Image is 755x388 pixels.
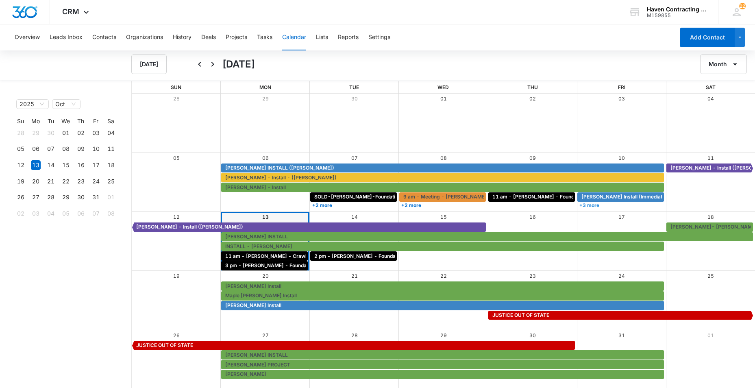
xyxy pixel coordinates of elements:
a: 28 [351,332,358,338]
a: +2 more [399,202,486,208]
a: 21 [351,273,358,279]
a: 29 [262,96,269,102]
a: 07 [351,155,358,161]
span: Oct [55,100,77,109]
div: 3 pm - David Blackburn - Foundation - Mount Pleasant [223,262,306,269]
div: Craig Install [223,371,662,378]
a: 17 [618,214,625,220]
td: 2025-10-02 [73,125,88,141]
div: 07 [46,144,56,154]
div: 05 [16,144,26,154]
div: JOHN SMITH INSTALL [223,351,662,359]
div: 15 [61,160,71,170]
button: Calendar [282,24,306,50]
span: [PERSON_NAME] Install [225,283,281,290]
td: 2025-11-02 [13,205,28,222]
div: JUSTICE OUT OF STATE [490,312,751,319]
span: [PERSON_NAME] INSTALL [225,233,288,240]
td: 2025-11-03 [28,205,43,222]
span: CRM [62,7,79,16]
div: 05 [61,209,71,218]
td: 2025-11-07 [88,205,103,222]
td: 2025-10-19 [13,173,28,190]
a: +3 more [577,202,664,208]
td: 2025-10-17 [88,157,103,173]
a: 28 [173,96,180,102]
span: [PERSON_NAME] - Install ([PERSON_NAME]) [136,223,243,231]
th: Fr [88,118,103,125]
span: Thu [527,84,538,90]
div: Jesse Wilson Install (Immediate) [579,193,662,201]
div: 25 [106,177,116,186]
div: 9 am - Meeting - Dawn Crump [401,193,484,201]
a: 27 [262,332,269,338]
td: 2025-10-26 [13,190,28,206]
button: Organizations [126,24,163,50]
div: 30 [46,128,56,138]
a: 20 [262,273,269,279]
button: Leads Inbox [50,24,83,50]
a: 09 [529,155,536,161]
a: 16 [529,214,536,220]
div: Robin Dauer - Install (Travis) [134,223,484,231]
div: 01 [106,192,116,202]
div: 2 pm - Beverly Presley - Foundation - Mammoth Springs [312,253,395,260]
div: notifications count [739,3,746,9]
div: 27 [31,192,41,202]
div: 01 [61,128,71,138]
td: 2025-10-06 [28,141,43,157]
div: 06 [31,144,41,154]
button: Lists [316,24,328,50]
div: 14 [46,160,56,170]
span: [PERSON_NAME] Install (Immediate) [581,193,667,201]
a: 24 [618,273,625,279]
div: 29 [61,192,71,202]
td: 2025-10-18 [103,157,118,173]
span: 2 pm - [PERSON_NAME] - Foundation - [GEOGRAPHIC_DATA] [314,253,462,260]
td: 2025-10-15 [58,157,73,173]
div: 24 [91,177,101,186]
span: [PERSON_NAME] Install [225,302,281,309]
button: Back [193,58,206,71]
div: 19 [16,177,26,186]
span: Wed [437,84,449,90]
div: 04 [46,209,56,218]
span: Maple [PERSON_NAME] Install [225,292,297,299]
a: 23 [529,273,536,279]
td: 2025-10-07 [43,141,58,157]
div: 22 [61,177,71,186]
td: 2025-10-28 [43,190,58,206]
button: History [173,24,191,50]
span: [PERSON_NAME] INSTALL [225,351,288,359]
a: 01 [707,332,714,338]
span: [PERSON_NAME] - Install - ([PERSON_NAME]) [225,174,337,181]
td: 2025-09-30 [43,125,58,141]
div: 02 [16,209,26,218]
div: 11 am - Steven Wheeler - Foundation - Melbourne [490,193,573,201]
td: 2025-10-29 [58,190,73,206]
th: Su [13,118,28,125]
span: 11 am - [PERSON_NAME] - Crawl Space/Backyard Drainage [225,253,370,260]
a: 29 [440,332,447,338]
td: 2025-10-20 [28,173,43,190]
td: 2025-10-03 [88,125,103,141]
td: 2025-10-12 [13,157,28,173]
td: 2025-11-05 [58,205,73,222]
td: 2025-10-05 [13,141,28,157]
div: 31 [91,192,101,202]
div: Chris Poole - Install [223,184,662,191]
span: INSTALL - [PERSON_NAME] [225,243,292,250]
a: 15 [440,214,447,220]
div: 13 [31,160,41,170]
div: 07 [91,209,101,218]
div: INSTALL - MARK TURNER [223,243,662,250]
div: 21 [46,177,56,186]
th: We [58,118,73,125]
a: 12 [173,214,180,220]
td: 2025-10-27 [28,190,43,206]
span: JUSTICE OUT OF STATE [492,312,549,319]
th: Th [73,118,88,125]
a: +2 more [310,202,397,208]
div: 28 [16,128,26,138]
a: 05 [173,155,180,161]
